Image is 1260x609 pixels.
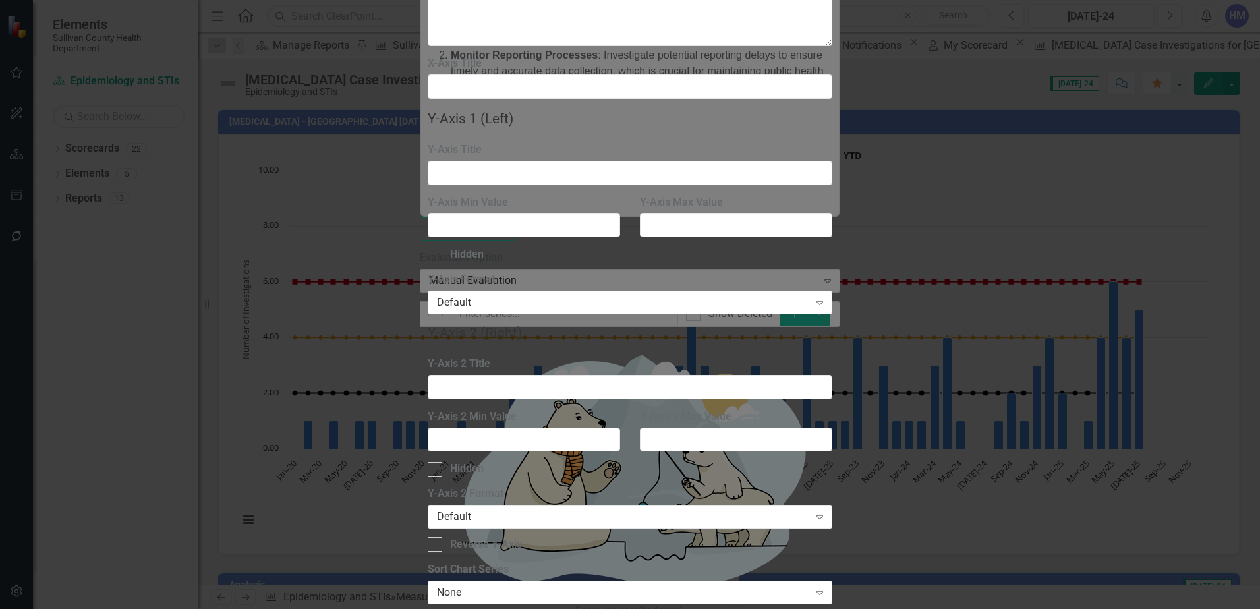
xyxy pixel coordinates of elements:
label: Y-Axis 2 Format [428,486,833,502]
strong: Enhance Prevention Strategies [30,5,185,16]
div: Reverse Y-Axis [450,537,522,552]
label: Y-Axis Format [428,272,833,287]
label: X-Axis Title [428,56,833,71]
p: In [DATE], Sullivan County reported 0 [MEDICAL_DATA] case investigations, consistent with [DATE],... [3,3,415,82]
div: Default [437,509,809,525]
label: Y-Axis Min Value [428,195,620,210]
div: None [437,585,809,600]
label: Y-Axis 2 Max Value [640,409,832,424]
label: Y-Axis Max Value [640,195,832,210]
legend: Y-Axis 1 (Left) [428,109,833,129]
label: Y-Axis 2 Min Value [428,409,620,424]
p: : Investigate potential reporting delays to ensure timely and accurate data collection, which is ... [30,61,415,109]
strong: Monitor Reporting Processes [30,63,177,74]
p: : Continue and possibly expand current prevention programs to maintain low [MEDICAL_DATA] case nu... [30,3,415,51]
div: Hidden [450,461,484,477]
legend: Y-Axis 2 (Right) [428,323,833,343]
label: Sort Chart Series [428,562,833,577]
label: Y-Axis 2 Title [428,357,833,372]
label: Y-Axis Title [428,142,833,158]
div: Hidden [450,247,484,262]
div: Default [437,295,809,310]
